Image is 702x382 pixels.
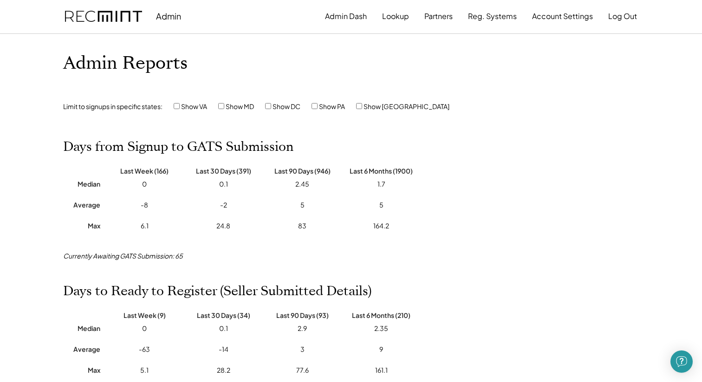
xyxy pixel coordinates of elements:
img: recmint-logotype%403x.png [65,11,142,22]
div: 2.35 [346,324,416,333]
div: Open Intercom Messenger [670,350,693,373]
div: Currently Awaiting GATS Submission: 65 [63,252,183,261]
div: 0.1 [188,324,258,333]
label: Show MD [226,102,254,110]
div: Average [63,201,100,209]
div: 0 [110,324,179,333]
div: -63 [110,345,179,354]
h2: Days from Signup to GATS Submission [63,139,293,155]
div: -8 [110,201,179,210]
div: Median [63,180,100,188]
div: Last 6 Months (1900) [346,167,416,175]
label: Show DC [273,102,300,110]
div: Last Week (9) [110,311,179,319]
div: Last 30 Days (391) [188,167,258,175]
div: Last 90 Days (946) [267,167,337,175]
div: Max [63,221,100,230]
h1: Admin Reports [63,52,439,74]
div: Limit to signups in specific states: [63,102,162,111]
div: -2 [188,201,258,210]
div: Admin [156,11,181,21]
div: 77.6 [267,366,337,375]
div: 161.1 [346,366,416,375]
button: Lookup [382,7,409,26]
div: 9 [346,345,416,354]
div: 5 [346,201,416,210]
label: Show PA [319,102,345,110]
label: Show [GEOGRAPHIC_DATA] [364,102,449,110]
div: 164.2 [346,221,416,231]
div: 3 [267,345,337,354]
div: Last 90 Days (93) [267,311,337,319]
div: 1.7 [346,180,416,189]
div: 0.1 [188,180,258,189]
div: Last 6 Months (210) [346,311,416,319]
button: Account Settings [532,7,593,26]
h2: Days to Ready to Register (Seller Submitted Details) [63,284,371,299]
div: 6.1 [110,221,179,231]
div: Last Week (166) [110,167,179,175]
button: Reg. Systems [468,7,517,26]
button: Admin Dash [325,7,367,26]
div: Max [63,366,100,374]
div: 0 [110,180,179,189]
div: 2.45 [267,180,337,189]
div: 5 [267,201,337,210]
div: Average [63,345,100,353]
div: Median [63,324,100,332]
button: Partners [424,7,453,26]
div: Last 30 Days (34) [188,311,258,319]
div: 24.8 [188,221,258,231]
div: 83 [267,221,337,231]
div: 5.1 [110,366,179,375]
div: -14 [188,345,258,354]
div: 2.9 [267,324,337,333]
div: 28.2 [188,366,258,375]
button: Log Out [608,7,637,26]
label: Show VA [181,102,207,110]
